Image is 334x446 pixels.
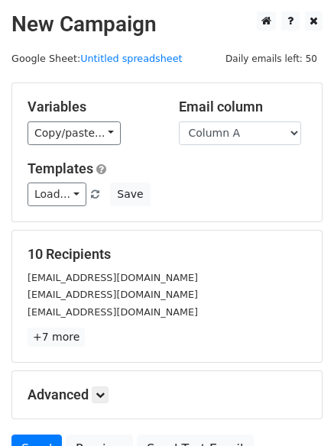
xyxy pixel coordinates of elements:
[11,11,323,37] h2: New Campaign
[28,99,156,115] h5: Variables
[220,50,323,67] span: Daily emails left: 50
[179,99,307,115] h5: Email column
[28,160,93,176] a: Templates
[80,53,182,64] a: Untitled spreadsheet
[28,328,85,347] a: +7 more
[220,53,323,64] a: Daily emails left: 50
[28,272,198,283] small: [EMAIL_ADDRESS][DOMAIN_NAME]
[11,53,183,64] small: Google Sheet:
[28,306,198,318] small: [EMAIL_ADDRESS][DOMAIN_NAME]
[28,121,121,145] a: Copy/paste...
[28,289,198,300] small: [EMAIL_ADDRESS][DOMAIN_NAME]
[258,373,334,446] iframe: Chat Widget
[28,246,306,263] h5: 10 Recipients
[28,386,306,403] h5: Advanced
[110,183,150,206] button: Save
[28,183,86,206] a: Load...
